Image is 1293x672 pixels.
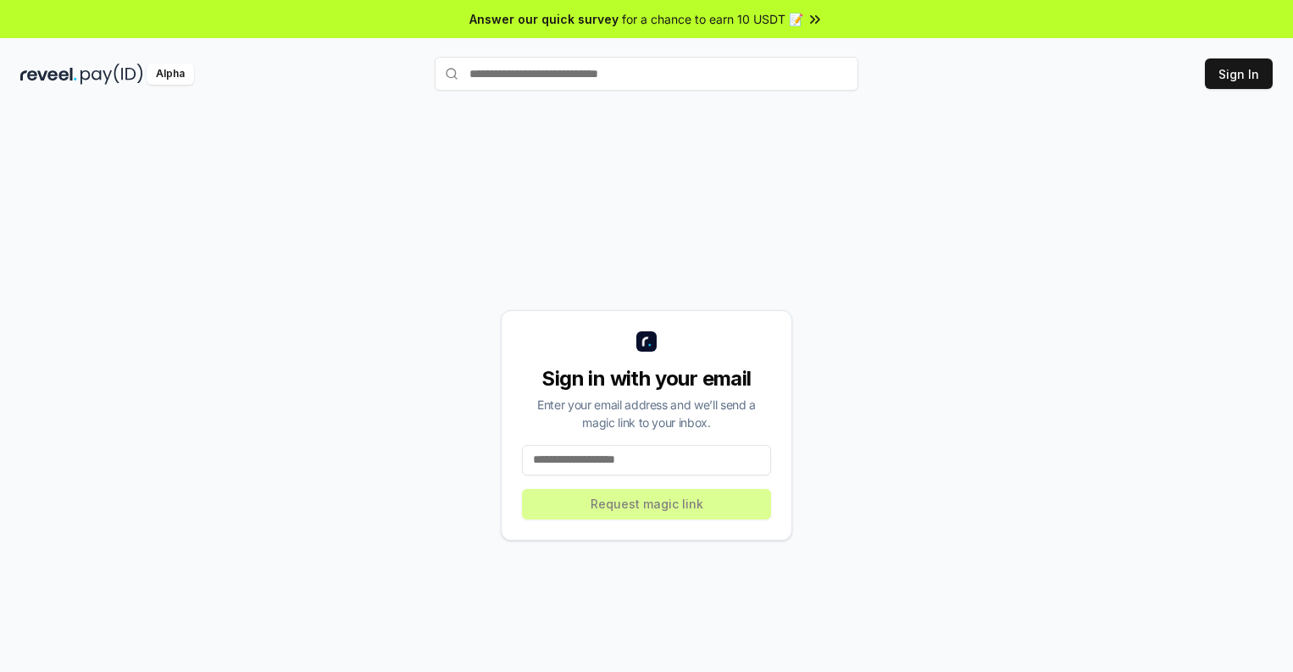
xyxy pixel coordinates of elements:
[522,365,771,392] div: Sign in with your email
[636,331,657,352] img: logo_small
[20,64,77,85] img: reveel_dark
[622,10,803,28] span: for a chance to earn 10 USDT 📝
[469,10,619,28] span: Answer our quick survey
[522,396,771,431] div: Enter your email address and we’ll send a magic link to your inbox.
[80,64,143,85] img: pay_id
[1205,58,1273,89] button: Sign In
[147,64,194,85] div: Alpha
